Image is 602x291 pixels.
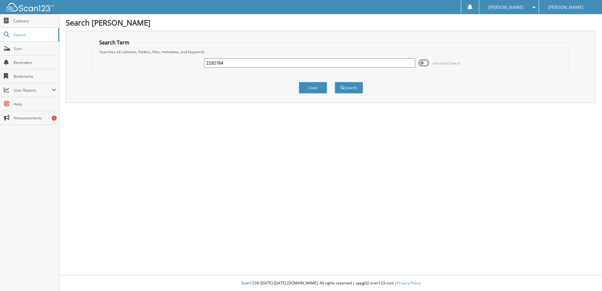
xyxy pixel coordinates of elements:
span: Bookmarks [14,74,56,79]
span: Announcements [14,115,56,121]
div: 1 [52,116,57,121]
span: Advanced Search [433,61,461,66]
a: Privacy Policy [397,280,421,286]
div: © [DATE]-[DATE] [DOMAIN_NAME]. All rights reserved | appg02-scan123-com | [60,276,602,291]
span: Scan [14,46,56,51]
h1: Search [PERSON_NAME] [66,17,596,28]
span: Search [14,32,55,37]
div: Searches all cabinets, folders, files, metadata, and keywords [96,49,565,54]
img: scan123-logo-white.svg [6,3,54,11]
span: Cabinets [14,18,56,24]
span: [PERSON_NAME] [488,5,524,9]
button: Search [335,82,363,94]
button: Clear [299,82,327,94]
span: Scan123 [241,280,256,286]
iframe: Chat Widget [571,261,602,291]
legend: Search Term [96,39,133,46]
span: [PERSON_NAME] [548,5,583,9]
span: Reminders [14,60,56,65]
span: Help [14,101,56,107]
span: User Reports [14,88,52,93]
